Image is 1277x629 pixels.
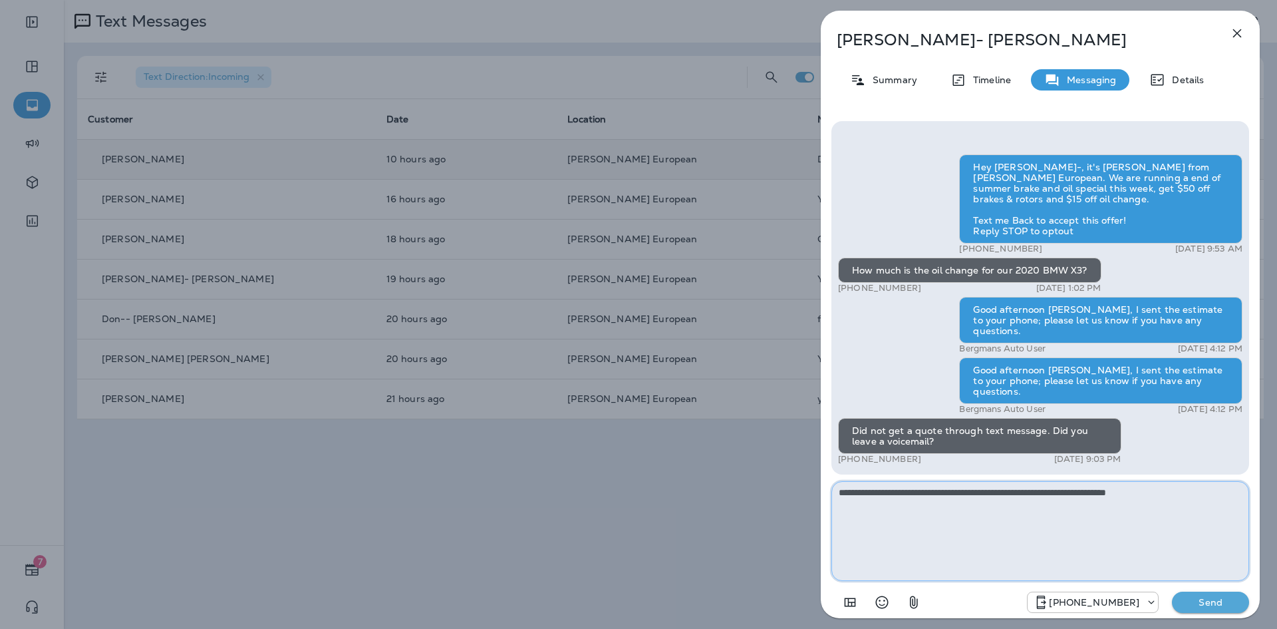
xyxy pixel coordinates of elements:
[1183,596,1238,608] p: Send
[838,258,1101,283] div: How much is the oil change for our 2020 BMW X3?
[966,75,1011,85] p: Timeline
[1175,244,1242,254] p: [DATE] 9:53 AM
[1172,592,1249,613] button: Send
[1178,404,1242,415] p: [DATE] 4:12 PM
[959,404,1046,415] p: Bergmans Auto User
[866,75,917,85] p: Summary
[959,297,1242,343] div: Good afternoon [PERSON_NAME], I sent the estimate to your phone; please let us know if you have a...
[959,343,1046,354] p: Bergmans Auto User
[959,357,1242,404] div: Good afternoon [PERSON_NAME], I sent the estimate to your phone; please let us know if you have a...
[838,283,921,294] p: [PHONE_NUMBER]
[1028,594,1158,610] div: +1 (813) 428-9920
[837,589,863,616] button: Add in a premade template
[838,454,921,465] p: [PHONE_NUMBER]
[1049,597,1139,608] p: [PHONE_NUMBER]
[1165,75,1204,85] p: Details
[838,418,1121,454] div: Did not get a quote through text message. Did you leave a voicemail?
[1060,75,1116,85] p: Messaging
[959,244,1042,254] p: [PHONE_NUMBER]
[959,154,1242,244] div: Hey [PERSON_NAME]-, it's [PERSON_NAME] from [PERSON_NAME] European. We are running a end of summe...
[869,589,895,616] button: Select an emoji
[1054,454,1121,465] p: [DATE] 9:03 PM
[1178,343,1242,354] p: [DATE] 4:12 PM
[1036,283,1101,294] p: [DATE] 1:02 PM
[837,31,1200,49] p: [PERSON_NAME]- [PERSON_NAME]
